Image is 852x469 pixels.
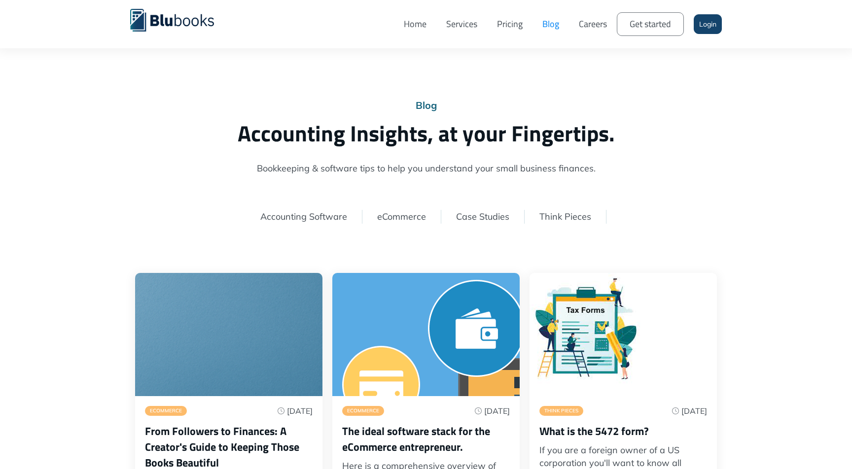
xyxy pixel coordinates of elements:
a: Services [436,7,487,41]
a: eCommerce [145,406,187,416]
a: Think Pieces [539,211,591,222]
a: eCommerce [377,211,426,222]
a: Think Pieces [539,406,583,416]
a: Get started [617,12,684,36]
a: Login [694,14,722,34]
a: home [130,7,229,32]
div: eCommerce [150,408,182,413]
a: Blog [532,7,569,41]
div: Blog [130,99,722,112]
span: Bookkeeping & software tips to help you understand your small business finances. [130,162,722,175]
a: Accounting Software [260,211,347,222]
div: [DATE] [681,407,707,415]
div: eCommerce [347,408,379,413]
h2: Accounting Insights, at your Fingertips. [130,120,722,147]
h3: What is the 5472 form? [539,423,707,439]
div: Think Pieces [544,408,578,413]
a: eCommerce [342,406,384,416]
a: Home [394,7,436,41]
div: [DATE] [484,407,510,415]
a: Careers [569,7,617,41]
div: [DATE] [287,407,313,415]
a: Pricing [487,7,532,41]
h3: The ideal software stack for the eCommerce entrepreneur. [342,423,510,455]
a: Case Studies [456,211,509,222]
